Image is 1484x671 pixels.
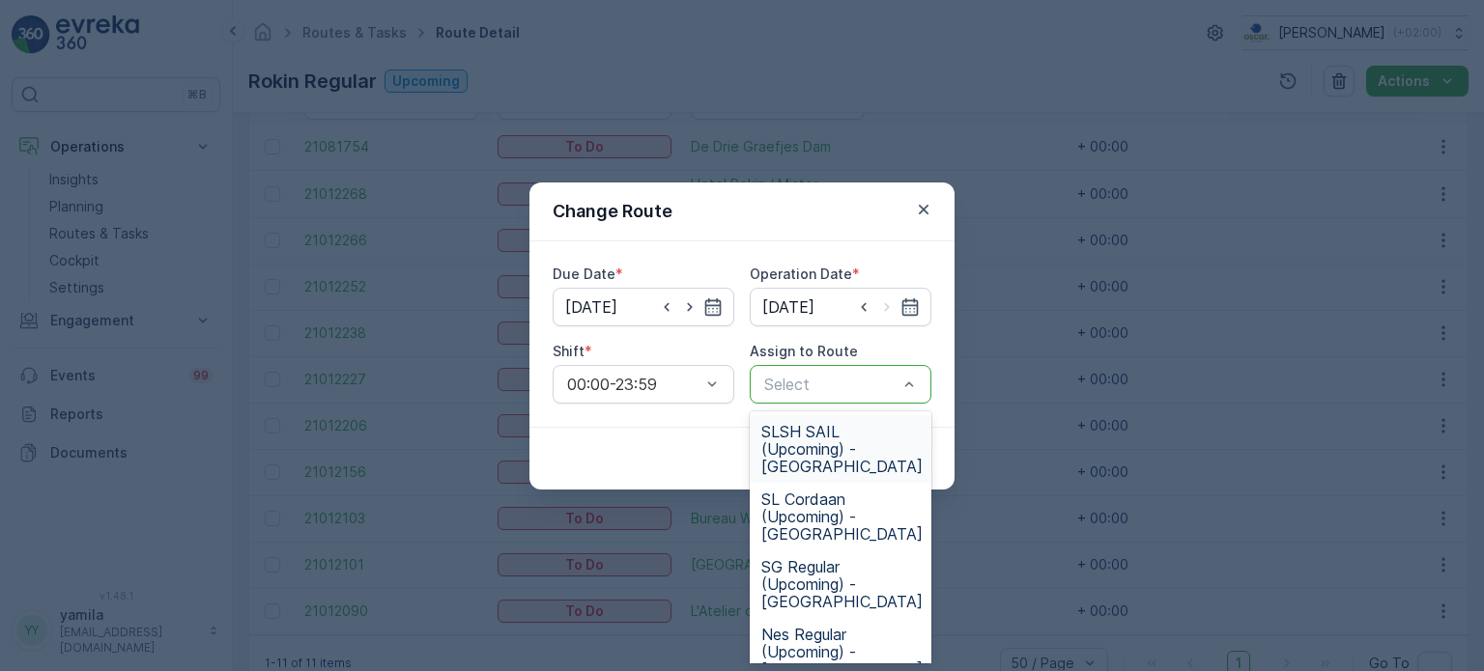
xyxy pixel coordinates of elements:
[553,266,615,282] label: Due Date
[553,288,734,326] input: dd/mm/yyyy
[750,266,852,282] label: Operation Date
[761,423,923,475] span: SLSH SAIL (Upcoming) - [GEOGRAPHIC_DATA]
[761,558,923,610] span: SG Regular (Upcoming) - [GEOGRAPHIC_DATA]
[553,198,672,225] p: Change Route
[750,343,858,359] label: Assign to Route
[764,373,898,396] p: Select
[750,288,931,326] input: dd/mm/yyyy
[761,490,923,543] span: SL Cordaan (Upcoming) - [GEOGRAPHIC_DATA]
[553,343,585,359] label: Shift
